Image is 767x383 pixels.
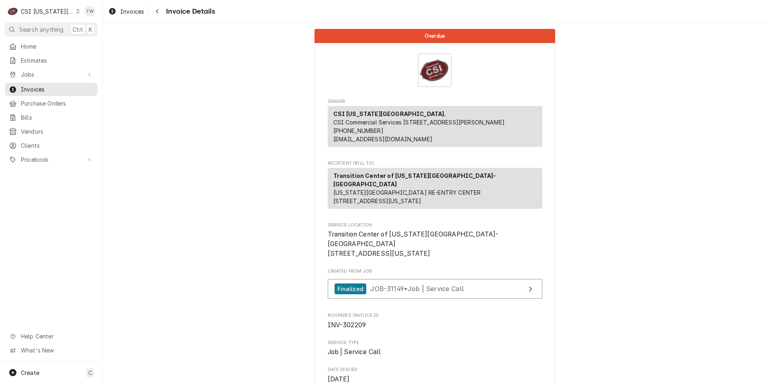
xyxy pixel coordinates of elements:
span: [DATE] [328,375,350,383]
div: Sender [328,106,542,147]
button: Search anythingCtrlK [5,22,97,37]
a: Estimates [5,54,97,67]
span: [US_STATE][GEOGRAPHIC_DATA] RE-ENTRY CENTER [STREET_ADDRESS][US_STATE] [333,189,481,204]
span: Job | Service Call [328,348,381,356]
span: Estimates [21,56,93,65]
a: Clients [5,139,97,152]
div: Recipient (Bill To) [328,168,542,209]
div: Invoice Recipient [328,160,542,212]
span: CSI Commercial Services [STREET_ADDRESS][PERSON_NAME] [333,119,505,126]
span: Transition Center of [US_STATE][GEOGRAPHIC_DATA]-[GEOGRAPHIC_DATA] [STREET_ADDRESS][US_STATE] [328,230,499,257]
a: Invoices [5,83,97,96]
span: Search anything [19,25,63,34]
span: Created From Job [328,268,542,275]
span: JOB-31149 • Job | Service Call [370,285,464,293]
div: Finalized [335,283,366,294]
span: Recipient (Bill To) [328,160,542,167]
span: Roopairs Invoice ID [328,312,542,319]
span: Service Type [328,340,542,346]
div: Created From Job [328,268,542,303]
span: Service Type [328,347,542,357]
span: Jobs [21,70,81,79]
span: Ctrl [73,25,83,34]
a: Vendors [5,125,97,138]
span: Service Location [328,230,542,258]
div: Recipient (Bill To) [328,168,542,212]
div: C [7,6,18,17]
span: Service Location [328,222,542,228]
a: Purchase Orders [5,97,97,110]
div: TW [84,6,95,17]
strong: CSI [US_STATE][GEOGRAPHIC_DATA]. [333,110,446,117]
span: Purchase Orders [21,99,93,108]
span: Clients [21,141,93,150]
a: Go to Pricebook [5,153,97,166]
a: View Job [328,279,542,299]
span: Sender [328,98,542,105]
button: Navigate back [151,5,164,18]
span: What's New [21,346,93,354]
span: K [89,25,92,34]
img: Logo [418,53,452,87]
a: Invoices [105,5,147,18]
a: Go to What's New [5,344,97,357]
a: Go to Jobs [5,68,97,81]
a: Go to Help Center [5,330,97,343]
a: [PHONE_NUMBER] [333,127,383,134]
strong: Transition Center of [US_STATE][GEOGRAPHIC_DATA]-[GEOGRAPHIC_DATA] [333,172,496,187]
div: Service Type [328,340,542,357]
span: Invoice Details [164,6,215,17]
span: Bills [21,113,93,122]
span: Home [21,42,93,51]
span: Help Center [21,332,93,340]
span: Roopairs Invoice ID [328,320,542,330]
div: Roopairs Invoice ID [328,312,542,330]
a: [EMAIL_ADDRESS][DOMAIN_NAME] [333,136,432,143]
span: Create [21,369,39,376]
span: Pricebook [21,155,81,164]
div: Service Location [328,222,542,258]
span: Overdue [425,33,445,39]
a: Home [5,40,97,53]
div: Sender [328,106,542,150]
a: Bills [5,111,97,124]
span: Date Issued [328,367,542,373]
div: Tori Warrick's Avatar [84,6,95,17]
span: Invoices [120,7,144,16]
div: CSI [US_STATE][GEOGRAPHIC_DATA]. [21,7,74,16]
span: INV-302209 [328,321,366,329]
span: Vendors [21,127,93,136]
div: Invoice Sender [328,98,542,151]
div: Status [315,29,555,43]
span: Invoices [21,85,93,94]
div: CSI Kansas City.'s Avatar [7,6,18,17]
span: C [88,369,92,377]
